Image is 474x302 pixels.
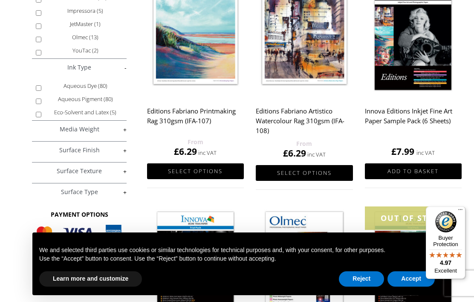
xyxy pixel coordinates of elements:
[283,147,288,159] span: £
[37,225,122,272] img: PAYMENT OPTIONS
[32,188,127,196] a: +
[416,148,435,158] strong: inc VAT
[92,46,98,54] span: (2)
[39,246,435,255] p: We and selected third parties use cookies or similar technologies for technical purposes and, wit...
[256,165,353,181] a: Select options for “Editions Fabriano Artistico Watercolour Rag 310gsm (IFA-108)”
[48,44,123,57] label: YouTac
[391,145,396,157] span: £
[39,255,435,263] p: Use the “Accept” button to consent. Use the “Reject” button to continue without accepting.
[365,206,462,230] div: OUT OF STOCK
[147,103,244,137] h2: Editions Fabriano Printmaking Rag 310gsm (IFA-107)
[426,235,465,247] p: Buyer Protection
[339,271,384,287] button: Reject
[48,93,123,106] label: Aqueous Pigment
[256,103,353,139] h2: Editions Fabriano Artistico Watercolour Rag 310gsm (IFA-108)
[283,147,306,159] bdi: 6.29
[174,145,197,157] bdi: 6.29
[48,17,123,31] label: JetMaster
[110,108,116,116] span: (5)
[387,271,435,287] button: Accept
[32,120,127,137] h4: Media Weight
[365,103,462,137] h2: Innova Editions Inkjet Fine Art Paper Sample Pack (6 Sheets)
[48,79,123,93] label: Aqueous Dye
[94,20,101,28] span: (1)
[32,146,127,154] a: +
[32,183,127,200] h4: Surface Type
[48,4,123,17] label: Impressora
[32,210,127,218] h3: PAYMENT OPTIONS
[48,31,123,44] label: Olmec
[89,33,98,41] span: (13)
[365,163,462,179] a: Add to basket: “Innova Editions Inkjet Fine Art Paper Sample Pack (6 Sheets)”
[440,259,451,266] span: 4.97
[426,267,465,274] p: Excellent
[48,106,123,119] label: Eco-Solvent and Latex
[32,141,127,158] h4: Surface Finish
[32,162,127,179] h4: Surface Texture
[147,163,244,179] a: Select options for “Editions Fabriano Printmaking Rag 310gsm (IFA-107)”
[455,206,465,217] button: Menu
[435,211,457,232] img: Trusted Shops Trustmark
[97,7,103,15] span: (5)
[32,167,127,175] a: +
[32,64,127,72] a: -
[391,145,414,157] bdi: 7.99
[32,58,127,75] h4: Ink Type
[98,82,107,90] span: (80)
[32,125,127,134] a: +
[104,95,113,103] span: (80)
[426,206,465,279] button: Trusted Shops TrustmarkBuyer Protection4.97Excellent
[39,271,142,287] button: Learn more and customize
[174,145,179,157] span: £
